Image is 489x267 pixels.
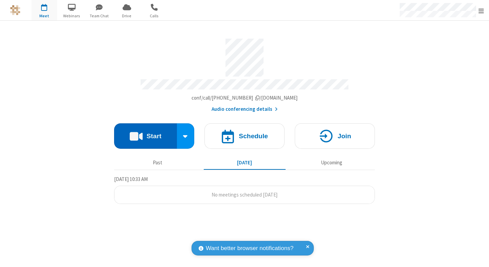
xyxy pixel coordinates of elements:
span: Calls [142,13,167,19]
img: QA Selenium DO NOT DELETE OR CHANGE [10,5,20,15]
span: Team Chat [87,13,112,19]
section: Today's Meetings [114,175,375,204]
span: Copy my meeting room link [192,95,298,101]
button: Start [114,123,177,149]
span: Drive [114,13,140,19]
button: Upcoming [291,156,373,169]
button: Past [117,156,199,169]
span: [DATE] 10:33 AM [114,176,148,182]
h4: Join [338,133,351,139]
button: Schedule [204,123,285,149]
h4: Schedule [239,133,268,139]
button: Audio conferencing details [212,105,278,113]
button: [DATE] [204,156,286,169]
span: Meet [32,13,57,19]
button: Copy my meeting room linkCopy my meeting room link [192,94,298,102]
span: Webinars [59,13,85,19]
h4: Start [146,133,161,139]
section: Account details [114,34,375,113]
button: Join [295,123,375,149]
div: Start conference options [177,123,195,149]
span: Want better browser notifications? [206,244,293,253]
span: No meetings scheduled [DATE] [212,191,277,198]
